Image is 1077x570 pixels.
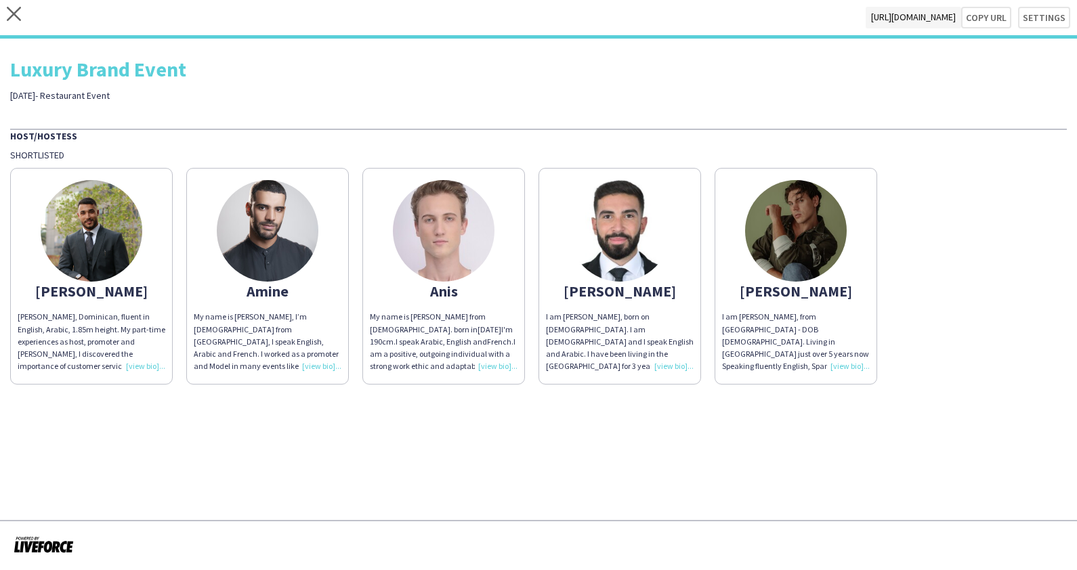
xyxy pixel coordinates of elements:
span: [DATE] [478,324,501,334]
span: I speak Arabic, English and [396,336,487,347]
span: French [487,336,511,347]
div: [DATE]- Restaurant Event [10,89,380,102]
div: Shortlisted [10,149,1067,161]
div: [PERSON_NAME] [722,285,870,297]
img: thumb-63ff74acda6c5.jpeg [393,180,494,282]
div: Host/Hostess [10,129,1067,142]
div: [PERSON_NAME] [18,285,165,297]
img: thumb-686647ec0c95c.jpeg [569,180,671,282]
span: I'm 190cm. [370,324,513,347]
img: Powered by Liveforce [14,535,74,554]
button: Copy url [961,7,1011,28]
img: thumb-62fa94e062db2.jpeg [745,180,847,282]
img: thumb-6531188bdb521.jpeg [217,180,318,282]
div: Anis [370,285,518,297]
span: [URL][DOMAIN_NAME] [866,7,961,28]
div: I am [PERSON_NAME], from [GEOGRAPHIC_DATA] - DOB [DEMOGRAPHIC_DATA]. Living in [GEOGRAPHIC_DATA] ... [722,311,870,372]
div: I am [PERSON_NAME], born on [DEMOGRAPHIC_DATA]. I am [DEMOGRAPHIC_DATA] and I speak English and A... [546,311,694,372]
span: My name is [PERSON_NAME] from [DEMOGRAPHIC_DATA]. born in [370,311,486,334]
img: thumb-3b4bedbe-2bfe-446a-a964-4b882512f058.jpg [41,180,142,282]
div: [PERSON_NAME], Dominican, fluent in English, Arabic, 1.85m height. My part-time experiences as ho... [18,311,165,372]
div: My name is [PERSON_NAME], I’m [DEMOGRAPHIC_DATA] from [GEOGRAPHIC_DATA], I speak English, Arabic ... [194,311,341,372]
div: [PERSON_NAME] [546,285,694,297]
button: Settings [1018,7,1070,28]
div: Luxury Brand Event [10,59,1067,79]
div: Amine [194,285,341,297]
